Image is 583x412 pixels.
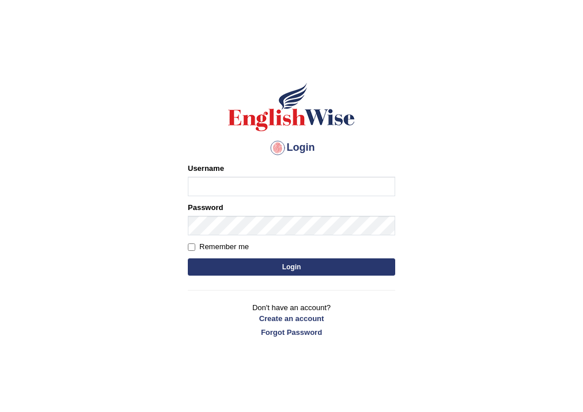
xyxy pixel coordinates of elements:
[188,327,395,338] a: Forgot Password
[188,302,395,338] p: Don't have an account?
[188,258,395,276] button: Login
[188,202,223,213] label: Password
[188,313,395,324] a: Create an account
[188,163,224,174] label: Username
[188,139,395,157] h4: Login
[226,81,357,133] img: Logo of English Wise sign in for intelligent practice with AI
[188,243,195,251] input: Remember me
[188,241,249,253] label: Remember me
